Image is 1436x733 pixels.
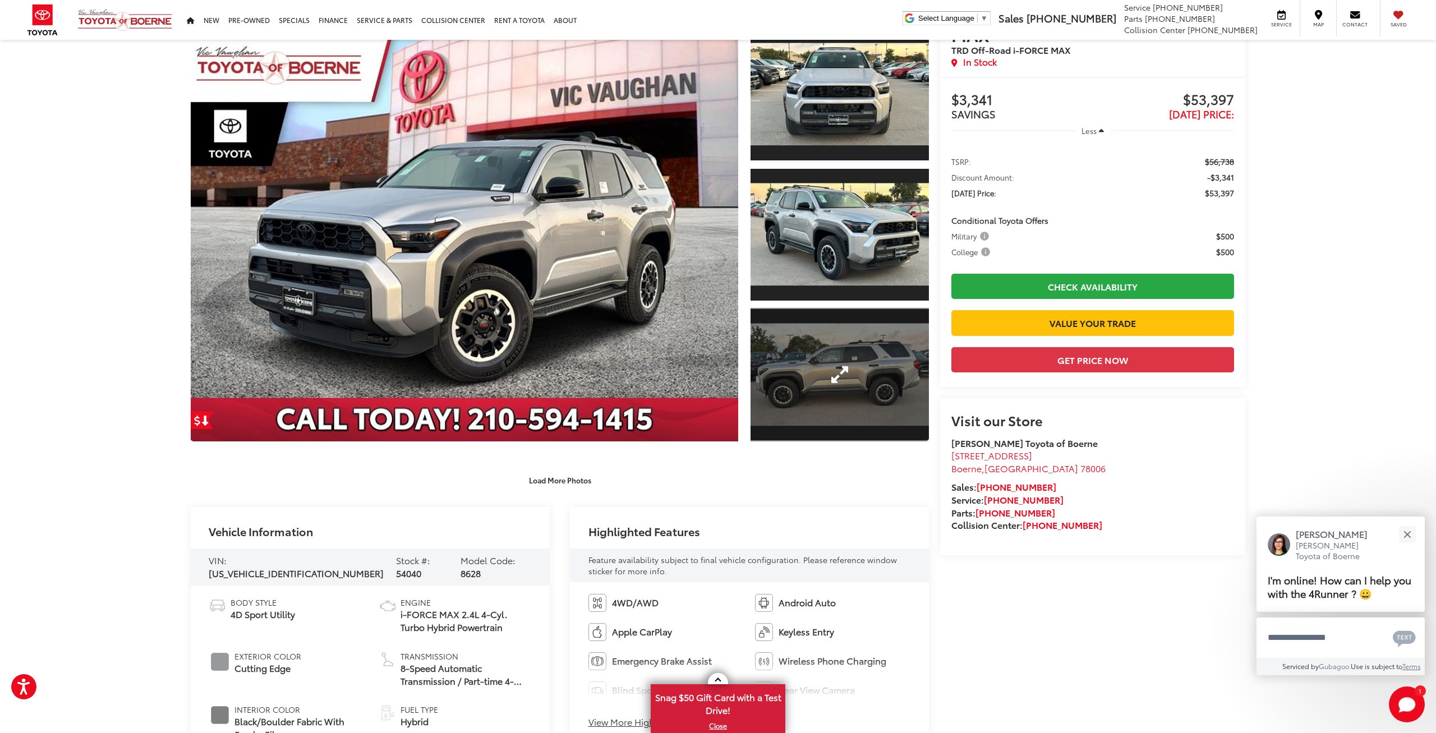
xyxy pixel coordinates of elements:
[951,172,1014,183] span: Discount Amount:
[401,662,532,688] span: 8-Speed Automatic Transmission / Part-time 4-Wheel Drive
[1124,13,1143,24] span: Parts
[1188,24,1258,35] span: [PHONE_NUMBER]
[191,27,738,441] a: Expand Photo 0
[231,597,295,608] span: Body Style
[918,14,974,22] span: Select Language
[751,308,929,442] a: Expand Photo 3
[951,246,992,257] span: College
[977,14,978,22] span: ​
[1393,629,1416,647] svg: Text
[998,11,1024,25] span: Sales
[461,554,516,566] span: Model Code:
[751,168,929,302] a: Expand Photo 2
[951,506,1055,519] strong: Parts:
[1216,230,1234,242] span: $500
[1081,126,1097,136] span: Less
[401,608,532,634] span: i-FORCE MAX 2.4L 4-Cyl. Turbo Hybrid Powertrain
[755,623,773,641] img: Keyless Entry
[588,716,687,729] button: View More Highlights...
[1268,572,1411,601] span: I'm online! How can I help you with the 4Runner ? 😀
[1205,187,1234,199] span: $53,397
[234,651,301,662] span: Exterior Color
[588,623,606,641] img: Apple CarPlay
[1269,21,1294,28] span: Service
[951,230,993,242] button: Military
[1080,462,1106,474] span: 78006
[1402,661,1421,671] a: Terms
[612,625,672,638] span: Apple CarPlay
[1351,661,1402,671] span: Use is subject to
[951,347,1234,372] button: Get Price Now
[401,597,532,608] span: Engine
[951,449,1032,462] span: [STREET_ADDRESS]
[77,8,173,31] img: Vic Vaughan Toyota of Boerne
[612,596,659,609] span: 4WD/AWD
[951,480,1056,493] strong: Sales:
[234,662,301,675] span: Cutting Edge
[588,594,606,612] img: 4WD/AWD
[1145,13,1215,24] span: [PHONE_NUMBER]
[1124,24,1185,35] span: Collision Center
[191,411,213,429] a: Get Price Drop Alert
[1389,625,1419,650] button: Chat with SMS
[521,470,599,490] button: Load More Photos
[751,27,929,162] a: Expand Photo 1
[1027,11,1116,25] span: [PHONE_NUMBER]
[1256,617,1425,658] textarea: Type your message
[748,43,931,146] img: 2025 Toyota 4Runner i-FORCE MAX TRD Off-Road i-FORCE MAX
[779,596,836,609] span: Android Auto
[951,246,994,257] button: College
[951,462,982,474] span: Boerne
[1395,522,1419,546] button: Close
[1023,518,1102,531] a: [PHONE_NUMBER]
[951,156,971,167] span: TSRP:
[951,187,996,199] span: [DATE] Price:
[951,274,1234,299] a: Check Availability
[963,56,997,68] span: In Stock
[588,525,700,537] h2: Highlighted Features
[981,14,988,22] span: ▼
[975,506,1055,519] a: [PHONE_NUMBER]
[951,215,1048,226] span: Conditional Toyota Offers
[1386,21,1411,28] span: Saved
[1256,517,1425,675] div: Close[PERSON_NAME][PERSON_NAME] Toyota of BoerneI'm online! How can I help you with the 4Runner ?...
[1419,688,1421,693] span: 1
[1153,2,1223,13] span: [PHONE_NUMBER]
[234,704,362,715] span: Interior Color
[396,554,430,566] span: Stock #:
[951,230,991,242] span: Military
[1205,156,1234,167] span: $56,738
[401,704,438,715] span: Fuel Type
[755,594,773,612] img: Android Auto
[1282,661,1319,671] span: Serviced by
[1342,21,1368,28] span: Contact
[984,493,1064,506] a: [PHONE_NUMBER]
[396,566,421,579] span: 54040
[951,449,1106,474] a: [STREET_ADDRESS] Boerne,[GEOGRAPHIC_DATA] 78006
[209,566,384,579] span: [US_VEHICLE_IDENTIFICATION_NUMBER]
[779,625,834,638] span: Keyless Entry
[1207,172,1234,183] span: -$3,341
[209,525,313,537] h2: Vehicle Information
[951,518,1102,531] strong: Collision Center:
[951,493,1064,506] strong: Service:
[951,462,1106,474] span: ,
[211,653,229,671] span: #979A9B
[1216,246,1234,257] span: $500
[951,436,1098,449] strong: [PERSON_NAME] Toyota of Boerne
[977,480,1056,493] a: [PHONE_NUMBER]
[755,652,773,670] img: Wireless Phone Charging
[1319,661,1351,671] a: Gubagoo.
[951,43,1071,56] span: TRD Off-Road i-FORCE MAX
[588,554,897,577] span: Feature availability subject to final vehicle configuration. Please reference window sticker for ...
[1076,121,1110,141] button: Less
[588,652,606,670] img: Emergency Brake Assist
[231,608,295,621] span: 4D Sport Utility
[1389,686,1425,722] svg: Start Chat
[984,462,1078,474] span: [GEOGRAPHIC_DATA]
[1306,21,1331,28] span: Map
[1296,528,1379,540] p: [PERSON_NAME]
[401,651,532,662] span: Transmission
[918,14,988,22] a: Select Language​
